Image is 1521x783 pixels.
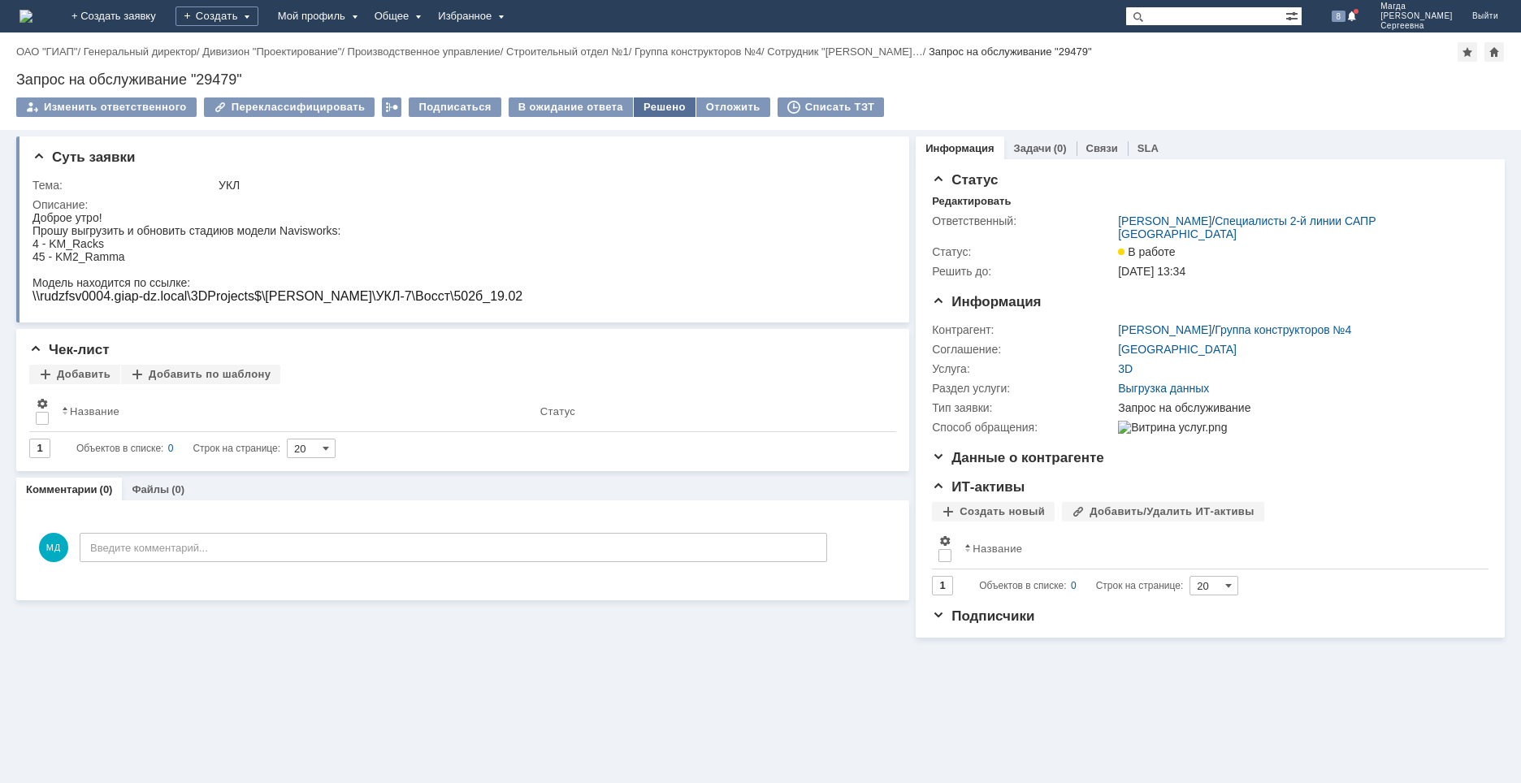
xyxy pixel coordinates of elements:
[348,45,507,58] div: /
[979,576,1183,595] i: Строк на странице:
[938,534,951,547] span: Настройки
[540,405,575,417] div: Статус
[1118,245,1175,258] span: В работе
[1014,142,1051,154] a: Задачи
[932,195,1011,208] div: Редактировать
[1118,382,1209,395] a: Выгрузка данных
[1118,343,1237,356] a: [GEOGRAPHIC_DATA]
[39,533,68,562] span: МД
[70,405,119,417] div: Название
[635,45,761,58] a: Группа конструкторов №4
[932,265,1115,278] div: Решить до:
[84,45,197,58] a: Генеральный директор
[635,45,767,58] div: /
[84,45,203,58] div: /
[32,179,215,192] div: Тема:
[506,45,629,58] a: Строительный отдел №1
[219,179,885,192] div: УКЛ
[932,172,998,188] span: Статус
[1380,2,1453,11] span: Магда
[19,10,32,23] a: Перейти на домашнюю страницу
[195,13,308,26] span: в модели Navisworks:
[132,483,169,495] a: Файлы
[767,45,929,58] div: /
[16,45,84,58] div: /
[932,382,1115,395] div: Раздел услуги:
[932,343,1115,356] div: Соглашение:
[932,401,1115,414] div: Тип заявки:
[1285,7,1302,23] span: Расширенный поиск
[925,142,994,154] a: Информация
[958,528,1475,569] th: Название
[1484,42,1504,62] div: Сделать домашней страницей
[26,483,97,495] a: Комментарии
[932,362,1115,375] div: Услуга:
[979,580,1066,591] span: Объектов в списке:
[16,71,1505,88] div: Запрос на обслуживание "29479"
[767,45,922,58] a: Сотрудник "[PERSON_NAME]…
[534,391,883,432] th: Статус
[76,443,163,454] span: Объектов в списке:
[1054,142,1067,154] div: (0)
[1071,576,1077,595] div: 0
[932,479,1025,495] span: ИТ-активы
[1380,21,1453,31] span: Сергеевна
[1118,362,1133,375] a: 3D
[506,45,635,58] div: /
[202,45,341,58] a: Дивизион "Проектирование"
[1118,214,1480,240] div: /
[348,45,500,58] a: Производственное управление
[16,45,77,58] a: ОАО "ГИАП"
[1215,323,1351,336] a: Группа конструкторов №4
[932,214,1115,227] div: Ответственный:
[932,245,1115,258] div: Статус:
[1118,421,1227,434] img: Витрина услуг.png
[100,483,113,495] div: (0)
[29,342,110,357] span: Чек-лист
[36,397,49,410] span: Настройки
[973,543,1022,555] div: Название
[168,439,174,458] div: 0
[932,608,1034,624] span: Подписчики
[55,391,534,432] th: Название
[1118,214,1211,227] a: [PERSON_NAME]
[382,97,401,117] div: Работа с массовостью
[1118,323,1351,336] div: /
[32,198,888,211] div: Описание:
[929,45,1092,58] div: Запрос на обслуживание "29479"
[175,6,258,26] div: Создать
[932,421,1115,434] div: Способ обращения:
[202,45,347,58] div: /
[1118,214,1376,240] a: Специалисты 2-й линии САПР [GEOGRAPHIC_DATA]
[1137,142,1159,154] a: SLA
[171,483,184,495] div: (0)
[76,439,280,458] i: Строк на странице:
[19,10,32,23] img: logo
[1458,42,1477,62] div: Добавить в избранное
[1086,142,1118,154] a: Связи
[932,294,1041,309] span: Информация
[1118,401,1480,414] div: Запрос на обслуживание
[1118,265,1185,278] span: [DATE] 13:34
[1118,323,1211,336] a: [PERSON_NAME]
[1332,11,1346,22] span: 8
[1380,11,1453,21] span: [PERSON_NAME]
[932,323,1115,336] div: Контрагент:
[32,149,135,165] span: Суть заявки
[932,450,1104,465] span: Данные о контрагенте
